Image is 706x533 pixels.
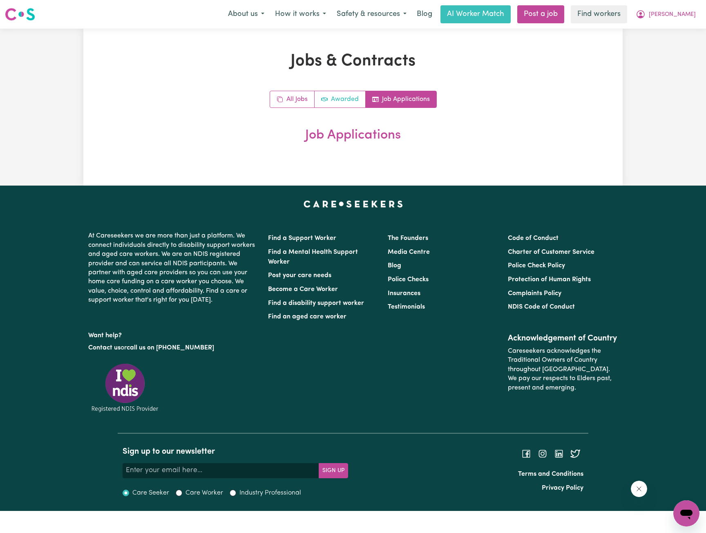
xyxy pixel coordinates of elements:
label: Care Worker [185,488,223,498]
a: Terms and Conditions [518,471,583,477]
a: Find a Support Worker [268,235,336,242]
a: Insurances [388,290,420,297]
a: Find an aged care worker [268,314,346,320]
img: Registered NDIS provider [88,362,162,413]
iframe: Close message [631,481,647,497]
button: Safety & resources [331,6,412,23]
a: Find a Mental Health Support Worker [268,249,358,265]
a: Testimonials [388,304,425,310]
a: Careseekers home page [304,200,403,207]
a: Job applications [366,91,436,107]
a: Police Check Policy [508,262,565,269]
a: Find a disability support worker [268,300,364,307]
a: Become a Care Worker [268,286,338,293]
h2: Acknowledgement of Country [508,334,618,343]
a: Post a job [517,5,564,23]
a: Privacy Policy [542,485,583,491]
a: All jobs [270,91,315,107]
a: Careseekers logo [5,5,35,24]
a: Blog [412,5,437,23]
a: The Founders [388,235,428,242]
a: Follow Careseekers on Instagram [538,450,547,457]
span: Need any help? [5,6,49,12]
input: Enter your email here... [123,463,319,478]
a: Charter of Customer Service [508,249,594,255]
a: AI Worker Match [440,5,511,23]
button: How it works [270,6,331,23]
button: My Account [630,6,701,23]
span: [PERSON_NAME] [649,10,696,19]
a: Blog [388,262,401,269]
a: Contact us [88,345,121,351]
a: Code of Conduct [508,235,559,242]
a: Protection of Human Rights [508,276,591,283]
a: NDIS Code of Conduct [508,304,575,310]
a: Follow Careseekers on LinkedIn [554,450,564,457]
a: Police Checks [388,276,429,283]
a: call us on [PHONE_NUMBER] [127,345,214,351]
h2: Job Applications [133,128,573,143]
button: Subscribe [319,463,348,478]
a: Find workers [571,5,627,23]
a: Follow Careseekers on Twitter [570,450,580,457]
a: Media Centre [388,249,430,255]
a: Follow Careseekers on Facebook [521,450,531,457]
iframe: Button to launch messaging window [673,500,699,526]
h1: Jobs & Contracts [133,52,573,71]
a: Active jobs [315,91,366,107]
label: Care Seeker [132,488,169,498]
p: At Careseekers we are more than just a platform. We connect individuals directly to disability su... [88,228,258,308]
a: Post your care needs [268,272,331,279]
p: Careseekers acknowledges the Traditional Owners of Country throughout [GEOGRAPHIC_DATA]. We pay o... [508,343,618,396]
p: or [88,340,258,356]
button: About us [223,6,270,23]
img: Careseekers logo [5,7,35,22]
a: Complaints Policy [508,290,561,297]
h2: Sign up to our newsletter [123,447,348,457]
p: Want help? [88,328,258,340]
label: Industry Professional [239,488,301,498]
